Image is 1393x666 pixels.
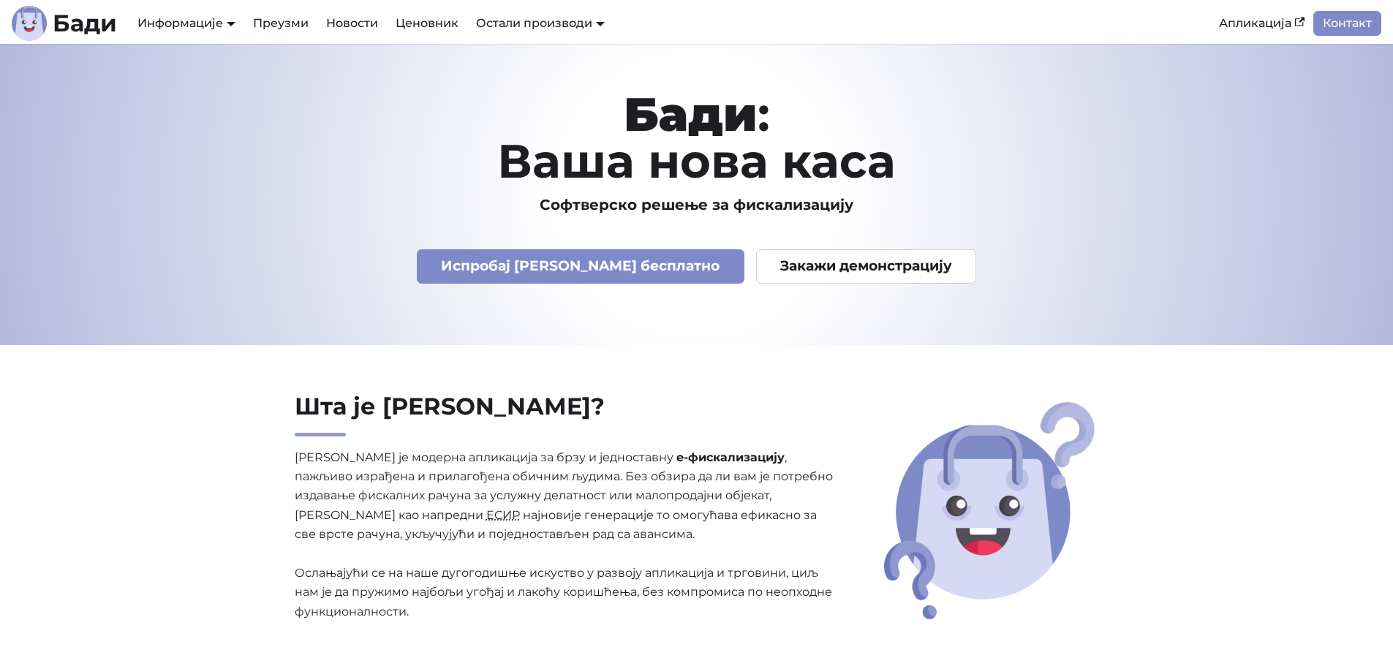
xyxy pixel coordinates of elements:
p: [PERSON_NAME] је модерна апликација за брзу и једноставну , пажљиво израђена и прилагођена обични... [295,448,834,622]
a: Закажи демонстрацију [756,249,977,284]
a: Ценовник [387,11,467,36]
a: Остали производи [476,16,605,30]
a: ЛогоЛогоБади [12,6,117,41]
img: Лого [12,6,47,41]
abbr: Електронски систем за издавање рачуна [486,508,520,522]
h1: : Ваша нова каса [226,91,1168,184]
a: Преузми [244,11,317,36]
a: Испробај [PERSON_NAME] бесплатно [417,249,744,284]
b: Бади [53,12,117,35]
strong: Бади [624,86,758,143]
h2: Шта је [PERSON_NAME]? [295,392,834,436]
h3: Софтверско решење за фискализацију [226,196,1168,214]
a: Апликација [1210,11,1313,36]
a: Новости [317,11,387,36]
a: Информације [137,16,235,30]
a: Контакт [1313,11,1381,36]
strong: е-фискализацију [676,450,785,464]
img: Шта је Бади? [879,397,1100,624]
